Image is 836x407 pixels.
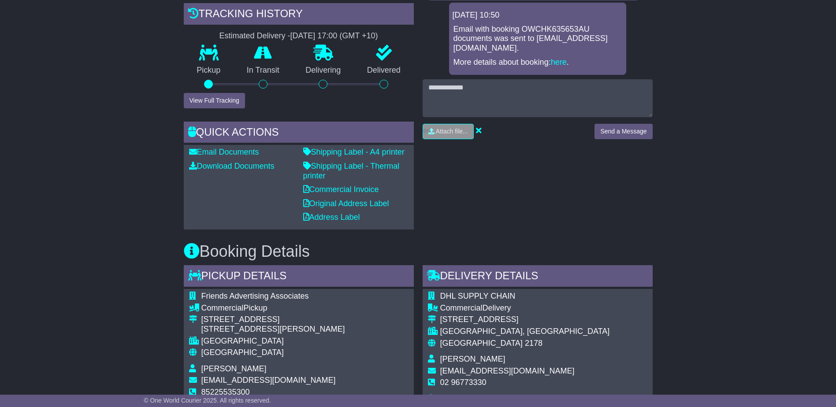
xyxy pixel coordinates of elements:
[201,376,336,385] span: [EMAIL_ADDRESS][DOMAIN_NAME]
[440,327,610,337] div: [GEOGRAPHIC_DATA], [GEOGRAPHIC_DATA]
[440,366,575,375] span: [EMAIL_ADDRESS][DOMAIN_NAME]
[423,265,653,289] div: Delivery Details
[440,378,487,387] span: 02 96773330
[303,199,389,208] a: Original Address Label
[440,315,610,325] div: [STREET_ADDRESS]
[201,315,372,325] div: [STREET_ADDRESS]
[234,66,293,75] p: In Transit
[453,25,622,53] p: Email with booking OWCHK635653AU documents was sent to [EMAIL_ADDRESS][DOMAIN_NAME].
[184,93,245,108] button: View Full Tracking
[440,355,505,363] span: [PERSON_NAME]
[440,303,610,313] div: Delivery
[201,337,372,346] div: [GEOGRAPHIC_DATA]
[594,124,652,139] button: Send a Message
[354,66,414,75] p: Delivered
[303,162,400,180] a: Shipping Label - Thermal printer
[201,303,244,312] span: Commercial
[440,339,523,348] span: [GEOGRAPHIC_DATA]
[201,388,250,396] span: 85225535300
[184,122,414,145] div: Quick Actions
[184,31,414,41] div: Estimated Delivery -
[184,243,653,260] h3: Booking Details
[303,213,360,222] a: Address Label
[551,58,567,67] a: here
[189,148,259,156] a: Email Documents
[303,148,405,156] a: Shipping Label - A4 printer
[201,303,372,313] div: Pickup
[290,31,378,41] div: [DATE] 17:00 (GMT +10)
[453,58,622,67] p: More details about booking: .
[201,325,372,334] div: [STREET_ADDRESS][PERSON_NAME]
[525,339,542,348] span: 2178
[144,397,271,404] span: © One World Courier 2025. All rights reserved.
[303,185,379,194] a: Commercial Invoice
[201,348,284,357] span: [GEOGRAPHIC_DATA]
[184,66,234,75] p: Pickup
[453,11,623,20] div: [DATE] 10:50
[440,303,483,312] span: Commercial
[184,3,414,27] div: Tracking history
[184,265,414,289] div: Pickup Details
[293,66,354,75] p: Delivering
[201,364,267,373] span: [PERSON_NAME]
[189,162,275,170] a: Download Documents
[440,292,516,300] span: DHL SUPPLY CHAIN
[201,292,309,300] span: Friends Advertising Associates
